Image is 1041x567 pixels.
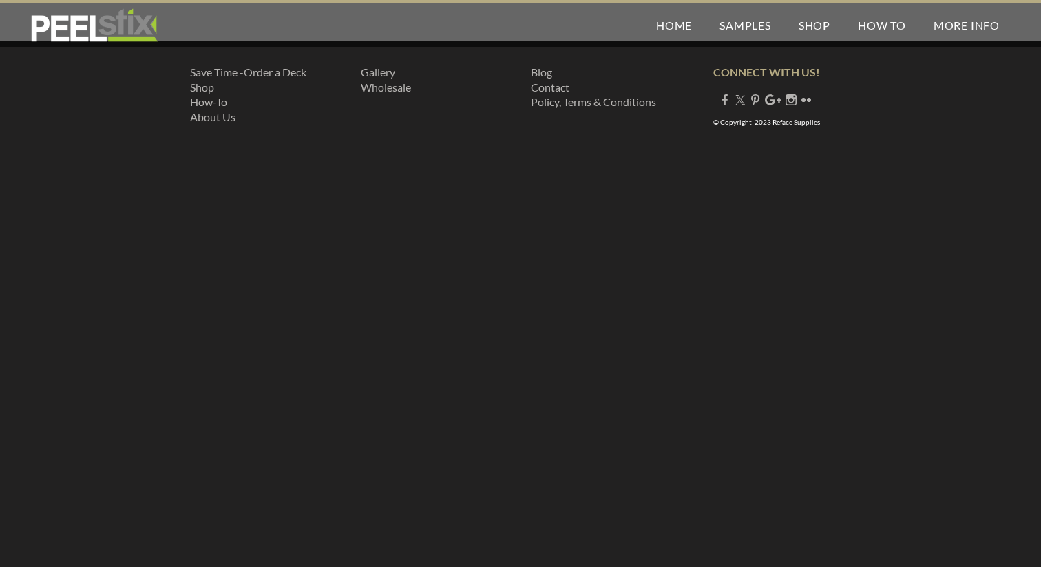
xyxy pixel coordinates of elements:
a: Pinterest [750,93,761,106]
strong: CONNECT WITH US! [713,65,820,79]
a: Policy, Terms & Conditions [531,95,656,108]
a: ​Wholesale [361,81,411,94]
a: Blog [531,65,552,79]
img: REFACE SUPPLIES [28,8,160,43]
a: Facebook [719,93,730,106]
a: Home [642,3,706,47]
a: Samples [706,3,785,47]
a: Shop [785,3,844,47]
a: Contact [531,81,569,94]
a: Save Time -Order a Deck [190,65,306,79]
font: © Copyright 2023 Reface Supplies [713,118,820,126]
a: How-To [190,95,227,108]
font: ​ [361,65,411,94]
a: Gallery​ [361,65,395,79]
a: Plus [765,93,781,106]
a: Instagram [786,93,797,106]
a: Flickr [801,93,812,106]
a: Twitter [735,93,746,106]
a: About Us [190,110,235,123]
a: More Info [920,3,1013,47]
a: Shop [190,81,214,94]
a: How To [844,3,920,47]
